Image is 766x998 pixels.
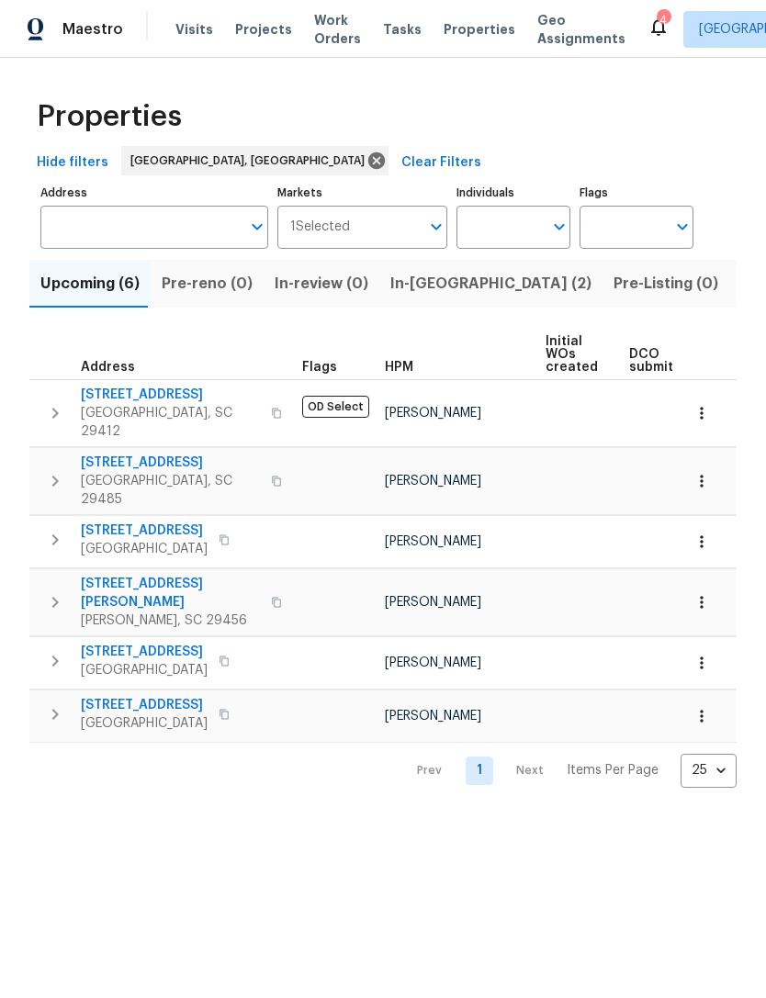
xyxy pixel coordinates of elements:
span: [PERSON_NAME] [385,656,481,669]
span: DCO submitted [629,348,695,374]
span: [GEOGRAPHIC_DATA] [81,540,208,558]
span: Tasks [383,23,422,36]
span: [PERSON_NAME] [385,535,481,548]
span: Maestro [62,20,123,39]
span: [PERSON_NAME], SC 29456 [81,611,260,630]
span: Geo Assignments [537,11,625,48]
span: Projects [235,20,292,39]
nav: Pagination Navigation [400,754,737,788]
span: Visits [175,20,213,39]
p: Items Per Page [567,761,659,779]
label: Flags [580,187,693,198]
button: Open [244,214,270,240]
span: [STREET_ADDRESS] [81,521,208,540]
span: [STREET_ADDRESS][PERSON_NAME] [81,575,260,611]
button: Open [423,214,449,240]
span: Pre-Listing (0) [614,271,718,297]
label: Individuals [456,187,570,198]
span: [GEOGRAPHIC_DATA] [81,714,208,733]
div: [GEOGRAPHIC_DATA], [GEOGRAPHIC_DATA] [121,146,389,175]
span: Initial WOs created [546,335,598,374]
span: [GEOGRAPHIC_DATA], [GEOGRAPHIC_DATA] [130,151,372,170]
span: Work Orders [314,11,361,48]
span: Flags [302,361,337,374]
span: Upcoming (6) [40,271,140,297]
span: [PERSON_NAME] [385,407,481,420]
span: [PERSON_NAME] [385,596,481,609]
span: [PERSON_NAME] [385,710,481,723]
div: 25 [681,746,737,794]
button: Clear Filters [394,146,489,180]
span: In-review (0) [275,271,368,297]
a: Goto page 1 [466,757,493,785]
span: In-[GEOGRAPHIC_DATA] (2) [390,271,591,297]
span: [GEOGRAPHIC_DATA], SC 29485 [81,472,260,509]
span: [STREET_ADDRESS] [81,454,260,472]
span: Properties [444,20,515,39]
button: Hide filters [29,146,116,180]
span: Pre-reno (0) [162,271,253,297]
span: [PERSON_NAME] [385,475,481,488]
span: OD Select [302,396,369,418]
span: 1 Selected [290,219,350,235]
label: Address [40,187,268,198]
span: [GEOGRAPHIC_DATA], SC 29412 [81,404,260,441]
span: [STREET_ADDRESS] [81,643,208,661]
button: Open [546,214,572,240]
span: [STREET_ADDRESS] [81,696,208,714]
span: Hide filters [37,151,108,174]
span: Address [81,361,135,374]
span: Clear Filters [401,151,481,174]
button: Open [670,214,695,240]
span: [STREET_ADDRESS] [81,386,260,404]
span: HPM [385,361,413,374]
label: Markets [277,187,448,198]
div: 4 [657,11,670,29]
span: [GEOGRAPHIC_DATA] [81,661,208,679]
span: Properties [37,107,182,126]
